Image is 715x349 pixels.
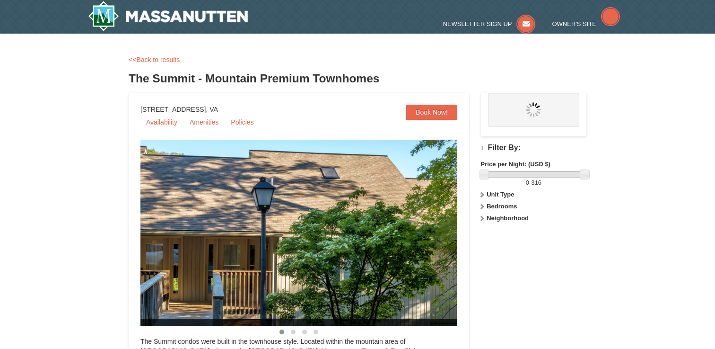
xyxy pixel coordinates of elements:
[225,115,259,129] a: Policies
[184,115,224,129] a: Amenities
[487,203,517,210] strong: Bedrooms
[552,20,620,27] a: Owner's Site
[526,102,541,117] img: wait.gif
[88,1,248,31] img: Massanutten Resort Logo
[526,179,529,186] span: 0
[552,20,597,27] span: Owner's Site
[487,215,529,222] strong: Neighborhood
[481,161,550,168] strong: Price per Night: (USD $)
[129,69,586,88] h3: The Summit - Mountain Premium Townhomes
[487,191,514,198] strong: Unit Type
[481,178,586,188] label: -
[129,56,180,63] a: <<Back to results
[88,1,248,31] a: Massanutten Resort
[140,115,183,129] a: Availability
[481,143,586,152] h4: Filter By:
[443,20,536,27] a: Newsletter Sign Up
[140,140,481,326] img: 19219034-1-0eee7e00.jpg
[443,20,512,27] span: Newsletter Sign Up
[531,179,541,186] span: 316
[406,105,457,120] a: Book Now!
